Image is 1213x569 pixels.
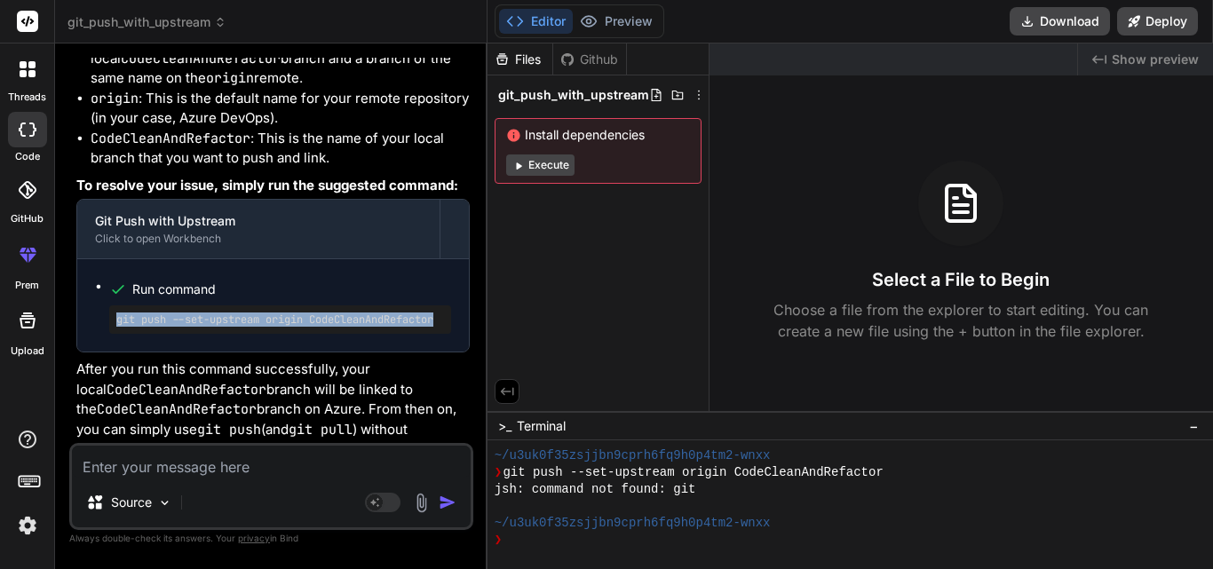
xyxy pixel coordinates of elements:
[872,267,1050,292] h3: Select a File to Begin
[15,149,40,164] label: code
[11,344,44,359] label: Upload
[77,200,440,258] button: Git Push with UpstreamClick to open Workbench
[91,90,139,107] code: origin
[411,493,432,513] img: attachment
[132,281,451,298] span: Run command
[498,86,649,104] span: git_push_with_upstream
[495,515,771,532] span: ~/u3uk0f35zsjjbn9cprh6fq9h0p4tm2-wnxx
[12,510,43,541] img: settings
[573,9,660,34] button: Preview
[517,417,566,435] span: Terminal
[67,13,226,31] span: git_push_with_upstream
[15,278,39,293] label: prem
[111,494,152,511] p: Source
[495,481,696,498] span: jsh: command not found: git
[121,50,281,67] code: CodeCleanAndRefactor
[439,494,456,511] img: icon
[498,417,511,435] span: >_
[95,232,422,246] div: Click to open Workbench
[1185,412,1202,440] button: −
[762,299,1160,342] p: Choose a file from the explorer to start editing. You can create a new file using the + button in...
[91,89,470,129] li: : This is the default name for your remote repository (in your case, Azure DevOps).
[553,51,626,68] div: Github
[495,464,503,481] span: ❯
[76,360,470,479] p: After you run this command successfully, your local branch will be linked to the branch on Azure....
[95,212,422,230] div: Git Push with Upstream
[495,447,771,464] span: ~/u3uk0f35zsjjbn9cprh6fq9h0p4tm2-wnxx
[197,421,261,439] code: git push
[116,312,444,327] pre: git push --set-upstream origin CodeCleanAndRefactor
[506,154,575,176] button: Execute
[76,177,458,194] strong: To resolve your issue, simply run the suggested command:
[289,421,353,439] code: git pull
[1010,7,1110,36] button: Download
[1117,7,1198,36] button: Deploy
[97,400,257,418] code: CodeCleanAndRefactor
[499,9,573,34] button: Editor
[11,211,44,226] label: GitHub
[1112,51,1199,68] span: Show preview
[495,532,503,549] span: ❯
[1189,417,1199,435] span: −
[157,495,172,510] img: Pick Models
[107,381,266,399] code: CodeCleanAndRefactor
[238,533,270,543] span: privacy
[69,530,473,547] p: Always double-check its answers. Your in Bind
[8,90,46,105] label: threads
[503,464,883,481] span: git push --set-upstream origin CodeCleanAndRefactor
[91,129,470,169] li: : This is the name of your local branch that you want to push and link.
[91,130,250,147] code: CodeCleanAndRefactor
[488,51,552,68] div: Files
[206,69,254,87] code: origin
[506,126,690,144] span: Install dependencies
